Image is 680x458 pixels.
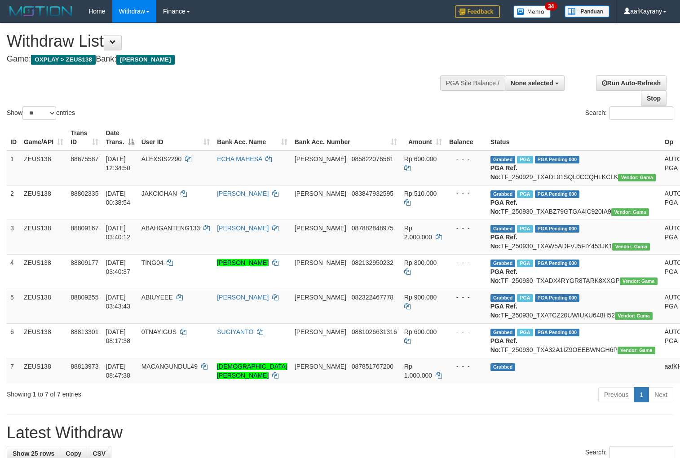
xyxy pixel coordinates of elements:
[7,55,444,64] h4: Game: Bank:
[31,55,96,65] span: OXPLAY > ZEUS138
[612,243,650,251] span: Vendor URL: https://trx31.1velocity.biz
[490,225,516,233] span: Grabbed
[116,55,174,65] span: [PERSON_NAME]
[217,190,269,197] a: [PERSON_NAME]
[7,185,20,220] td: 2
[455,5,500,18] img: Feedback.jpg
[490,190,516,198] span: Grabbed
[20,125,67,150] th: Game/API: activate to sort column ascending
[490,303,517,319] b: PGA Ref. No:
[404,190,437,197] span: Rp 510.000
[20,185,67,220] td: ZEUS138
[291,125,401,150] th: Bank Acc. Number: activate to sort column ascending
[487,323,661,358] td: TF_250930_TXA32A1IZ9OEEBWNGH6P
[7,358,20,383] td: 7
[490,363,516,371] span: Grabbed
[517,225,533,233] span: Marked by aaftanly
[490,164,517,181] b: PGA Ref. No:
[596,75,667,91] a: Run Auto-Refresh
[505,75,565,91] button: None selected
[535,156,580,163] span: PGA Pending
[141,294,173,301] span: ABIUYEEE
[490,199,517,215] b: PGA Ref. No:
[71,155,98,163] span: 88675587
[517,329,533,336] span: Marked by aafsreyleap
[404,155,437,163] span: Rp 600.000
[487,254,661,289] td: TF_250930_TXADX4RYGR8TARK8XXGP
[609,106,673,120] input: Search:
[7,106,75,120] label: Show entries
[517,294,533,302] span: Marked by aaftanly
[295,363,346,370] span: [PERSON_NAME]
[102,125,137,150] th: Date Trans.: activate to sort column descending
[20,150,67,185] td: ZEUS138
[71,363,98,370] span: 88813973
[7,424,673,442] h1: Latest Withdraw
[20,220,67,254] td: ZEUS138
[7,32,444,50] h1: Withdraw List
[618,174,656,181] span: Vendor URL: https://trx31.1velocity.biz
[490,233,517,250] b: PGA Ref. No:
[71,259,98,266] span: 88809177
[20,358,67,383] td: ZEUS138
[106,259,130,275] span: [DATE] 03:40:37
[7,220,20,254] td: 3
[20,254,67,289] td: ZEUS138
[217,225,269,232] a: [PERSON_NAME]
[71,328,98,335] span: 88813301
[217,294,269,301] a: [PERSON_NAME]
[66,450,81,457] span: Copy
[490,156,516,163] span: Grabbed
[490,268,517,284] b: PGA Ref. No:
[649,387,673,402] a: Next
[615,312,653,320] span: Vendor URL: https://trx31.1velocity.biz
[141,363,198,370] span: MACANGUNDUL49
[22,106,56,120] select: Showentries
[513,5,551,18] img: Button%20Memo.svg
[352,190,393,197] span: Copy 083847932595 to clipboard
[545,2,557,10] span: 34
[449,362,483,371] div: - - -
[141,328,177,335] span: 0TNAYIGUS
[352,294,393,301] span: Copy 082322467778 to clipboard
[7,125,20,150] th: ID
[7,150,20,185] td: 1
[490,329,516,336] span: Grabbed
[449,189,483,198] div: - - -
[404,294,437,301] span: Rp 900.000
[352,363,393,370] span: Copy 087851767200 to clipboard
[449,327,483,336] div: - - -
[598,387,634,402] a: Previous
[487,185,661,220] td: TF_250930_TXABZ79GTGA4IC920IA9
[106,294,130,310] span: [DATE] 03:43:43
[138,125,214,150] th: User ID: activate to sort column ascending
[7,254,20,289] td: 4
[7,386,277,399] div: Showing 1 to 7 of 7 entries
[106,225,130,241] span: [DATE] 03:40:12
[67,125,102,150] th: Trans ID: activate to sort column ascending
[71,294,98,301] span: 88809255
[71,190,98,197] span: 88802335
[490,337,517,353] b: PGA Ref. No:
[585,106,673,120] label: Search:
[93,450,106,457] span: CSV
[13,450,54,457] span: Show 25 rows
[7,323,20,358] td: 6
[634,387,649,402] a: 1
[217,259,269,266] a: [PERSON_NAME]
[141,259,163,266] span: TING04
[71,225,98,232] span: 88809167
[401,125,446,150] th: Amount: activate to sort column ascending
[449,224,483,233] div: - - -
[487,220,661,254] td: TF_250930_TXAW5ADFVJ5FIY453JK1
[641,91,667,106] a: Stop
[106,155,130,172] span: [DATE] 12:34:50
[490,260,516,267] span: Grabbed
[404,328,437,335] span: Rp 600.000
[7,289,20,323] td: 5
[20,323,67,358] td: ZEUS138
[141,225,200,232] span: ABAHGANTENG133
[535,329,580,336] span: PGA Pending
[295,259,346,266] span: [PERSON_NAME]
[217,155,262,163] a: ECHA MAHESA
